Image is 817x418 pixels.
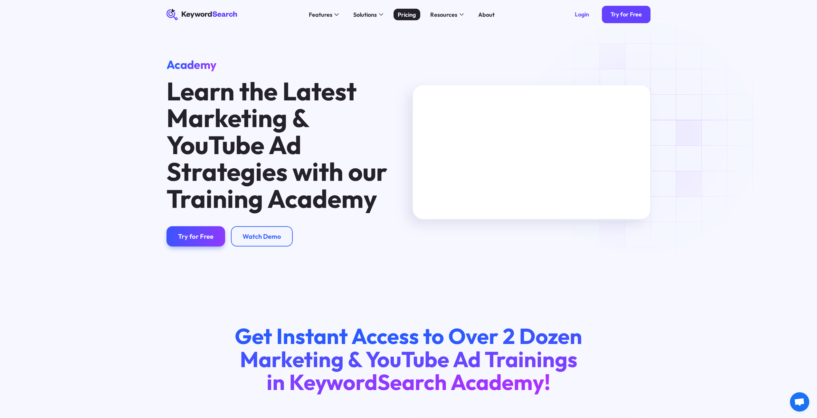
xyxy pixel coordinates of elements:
[611,11,642,18] div: Try for Free
[398,10,416,19] div: Pricing
[575,11,589,18] div: Login
[394,9,420,20] a: Pricing
[166,226,225,246] a: Try for Free
[235,322,582,396] span: Get Instant Access to Over 2 Dozen Marketing & YouTube Ad Trainings in KeywordSearch Academy!
[309,10,332,19] div: Features
[413,85,651,219] iframe: MKTG_Keyword Search Academy Tutorial_040623
[566,6,598,23] a: Login
[478,10,495,19] div: About
[790,392,809,412] div: Chat abierto
[602,6,651,23] a: Try for Free
[353,10,377,19] div: Solutions
[166,78,398,212] h1: Learn the Latest Marketing & YouTube Ad Strategies with our Training Academy
[178,232,214,240] div: Try for Free
[166,57,216,72] span: Academy
[430,10,457,19] div: Resources
[242,232,281,240] div: Watch Demo
[474,9,499,20] a: About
